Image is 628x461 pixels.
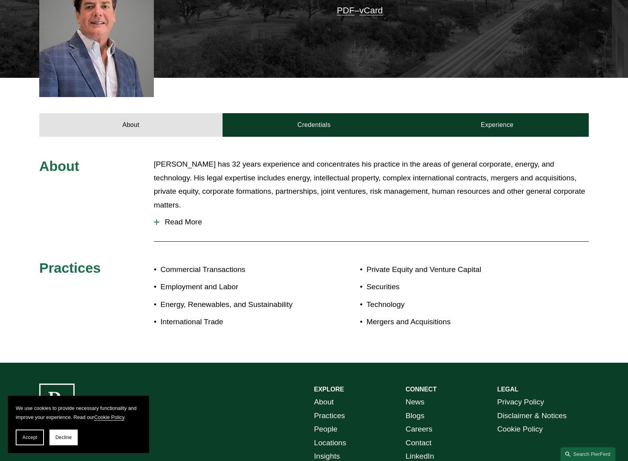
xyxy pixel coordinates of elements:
p: Private Equity and Venture Capital [367,263,543,277]
strong: LEGAL [497,386,518,393]
p: Technology [367,298,543,312]
span: Read More [159,218,589,226]
a: Careers [405,422,432,436]
p: [PERSON_NAME] has 32 years experience and concentrates his practice in the areas of general corpo... [154,158,589,212]
a: Search this site [560,447,615,461]
section: Cookie banner [8,396,149,453]
a: People [314,422,338,436]
p: International Trade [161,315,314,329]
a: Blogs [405,409,424,423]
a: Disclaimer & Notices [497,409,567,423]
span: About [39,158,79,174]
a: Locations [314,436,346,450]
strong: EXPLORE [314,386,344,393]
a: News [405,395,424,409]
button: Accept [16,430,44,445]
button: Read More [154,212,589,232]
a: Credentials [223,113,406,137]
span: Decline [55,435,72,440]
button: Decline [49,430,78,445]
a: Contact [405,436,431,450]
p: Commercial Transactions [161,263,314,277]
a: About [39,113,223,137]
p: Mergers and Acquisitions [367,315,543,329]
a: PDF [337,6,354,15]
a: Cookie Policy [497,422,543,436]
a: Cookie Policy [94,414,124,420]
a: Experience [405,113,589,137]
a: About [314,395,334,409]
p: Employment and Labor [161,280,314,294]
p: Energy, Renewables, and Sustainability [161,298,314,312]
a: Practices [314,409,345,423]
a: Privacy Policy [497,395,544,409]
span: Practices [39,260,101,275]
p: We use cookies to provide necessary functionality and improve your experience. Read our . [16,404,141,422]
p: Securities [367,280,543,294]
strong: CONNECT [405,386,436,393]
a: vCard [360,6,383,15]
span: Accept [22,435,37,440]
